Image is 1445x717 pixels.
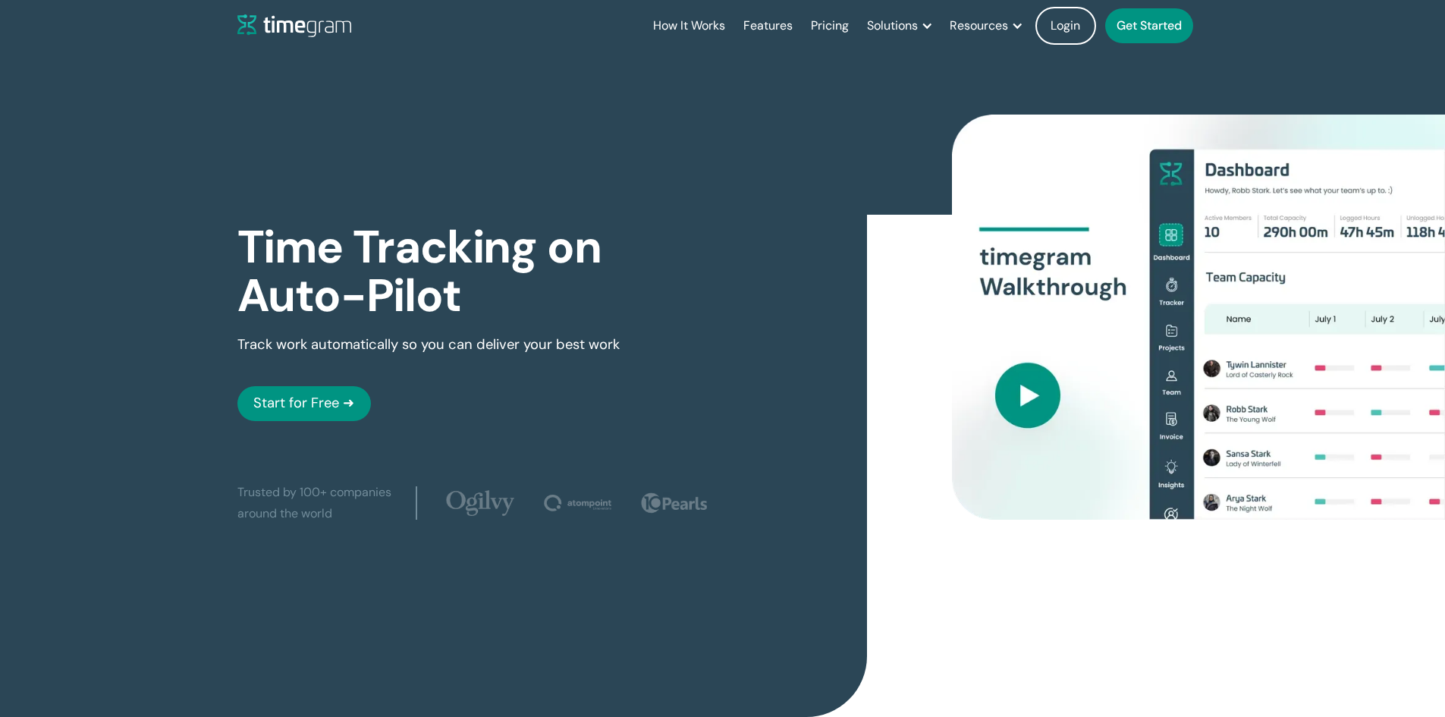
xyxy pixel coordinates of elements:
div: Resources [950,15,1008,36]
div: Solutions [867,15,918,36]
h1: Time Tracking on Auto-Pilot [237,223,723,319]
p: Track work automatically so you can deliver your best work [237,335,620,356]
a: Start for Free ➜ [237,386,371,421]
a: Login [1035,7,1096,45]
div: Trusted by 100+ companies around the world [237,482,403,524]
a: Get Started [1105,8,1193,43]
